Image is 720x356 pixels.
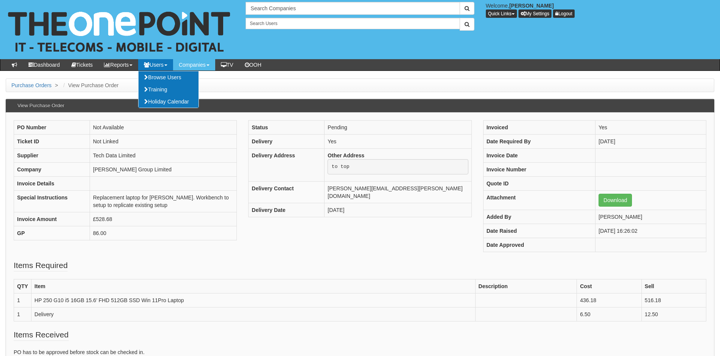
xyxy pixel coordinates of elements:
[90,226,237,240] td: 86.00
[90,121,237,135] td: Not Available
[325,181,471,203] td: [PERSON_NAME][EMAIL_ADDRESS][PERSON_NAME][DOMAIN_NAME]
[14,279,32,293] th: QTY
[641,307,706,321] td: 12.50
[475,279,577,293] th: Description
[11,82,52,88] a: Purchase Orders
[328,159,468,174] pre: to top
[249,203,325,217] th: Delivery Date
[14,260,68,271] legend: Items Required
[23,59,66,71] a: Dashboard
[596,135,706,149] td: [DATE]
[480,2,720,18] div: Welcome,
[31,279,475,293] th: Item
[483,149,595,163] th: Invoice Date
[14,348,706,356] p: PO has to be approved before stock can be checked in.
[31,293,475,307] td: HP 250 G10 i5 16GB 15.6’ FHD 512GB SSD Win 11Pro Laptop
[14,307,32,321] td: 1
[509,3,554,9] b: [PERSON_NAME]
[14,212,90,226] th: Invoice Amount
[249,181,325,203] th: Delivery Contact
[139,71,199,83] a: Browse Users
[90,212,237,226] td: £528.68
[596,224,706,238] td: [DATE] 16:26:02
[599,194,632,207] a: Download
[31,307,475,321] td: Delivery
[139,83,199,96] a: Training
[90,163,237,177] td: [PERSON_NAME] Group Limited
[138,59,173,71] a: Users
[239,59,267,71] a: OOH
[553,9,575,18] a: Logout
[328,152,364,158] b: Other Address
[596,121,706,135] td: Yes
[483,210,595,224] th: Added By
[577,293,641,307] td: 436.18
[483,224,595,238] th: Date Raised
[249,121,325,135] th: Status
[14,177,90,191] th: Invoice Details
[90,135,237,149] td: Not Linked
[483,177,595,191] th: Quote ID
[325,121,471,135] td: Pending
[215,59,239,71] a: TV
[14,293,32,307] td: 1
[14,149,90,163] th: Supplier
[246,2,460,15] input: Search Companies
[53,82,60,88] span: >
[518,9,552,18] a: My Settings
[246,18,460,29] input: Search Users
[483,238,595,252] th: Date Approved
[90,191,237,212] td: Replacement laptop for [PERSON_NAME]. Workbench to setup to replicate existing setup
[173,59,215,71] a: Companies
[14,329,69,341] legend: Items Received
[641,293,706,307] td: 516.18
[577,307,641,321] td: 6.50
[139,96,199,108] a: Holiday Calendar
[596,210,706,224] td: [PERSON_NAME]
[90,149,237,163] td: Tech Data Limited
[98,59,138,71] a: Reports
[249,135,325,149] th: Delivery
[14,135,90,149] th: Ticket ID
[483,121,595,135] th: Invoiced
[577,279,641,293] th: Cost
[325,203,471,217] td: [DATE]
[14,121,90,135] th: PO Number
[66,59,99,71] a: Tickets
[249,149,325,182] th: Delivery Address
[483,163,595,177] th: Invoice Number
[14,226,90,240] th: GP
[14,191,90,212] th: Special Instructions
[14,163,90,177] th: Company
[483,135,595,149] th: Date Required By
[486,9,517,18] button: Quick Links
[14,99,68,112] h3: View Purchase Order
[325,135,471,149] td: Yes
[641,279,706,293] th: Sell
[61,82,119,89] li: View Purchase Order
[483,191,595,210] th: Attachment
